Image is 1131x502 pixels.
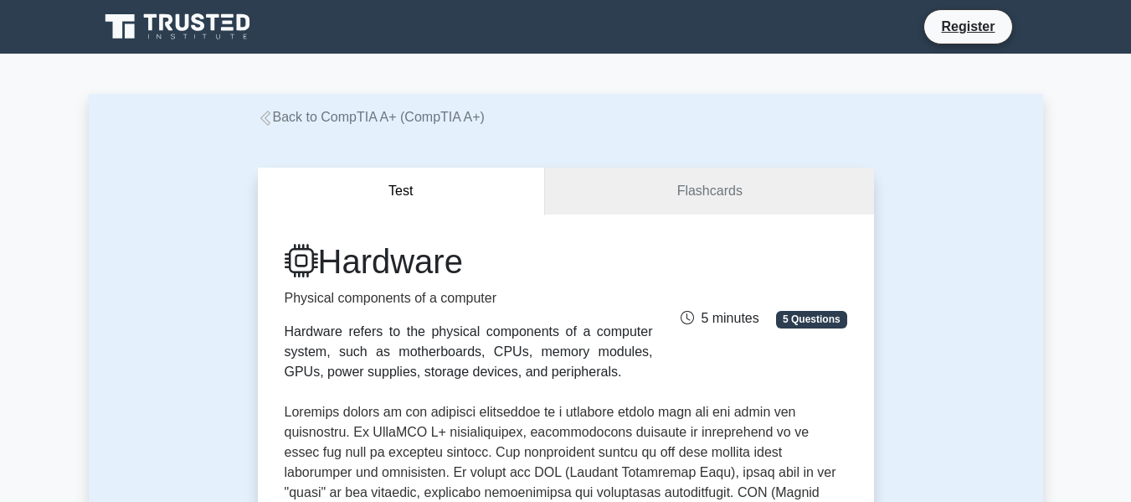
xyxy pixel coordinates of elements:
h1: Hardware [285,241,653,282]
a: Flashcards [545,168,873,215]
div: Hardware refers to the physical components of a computer system, such as motherboards, CPUs, memo... [285,322,653,382]
button: Test [258,168,546,215]
a: Register [931,16,1005,37]
a: Back to CompTIA A+ (CompTIA A+) [258,110,485,124]
span: 5 Questions [776,311,846,328]
p: Physical components of a computer [285,288,653,308]
span: 5 minutes [681,311,758,325]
